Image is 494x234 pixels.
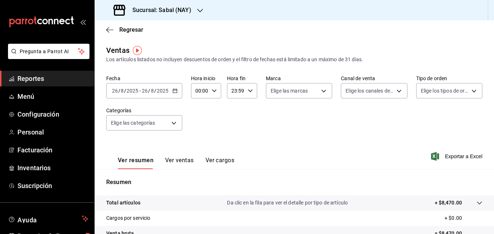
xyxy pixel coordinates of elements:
[191,76,221,81] label: Hora inicio
[17,74,88,83] span: Reportes
[17,109,88,119] span: Configuración
[156,88,169,94] input: ----
[20,48,78,55] span: Pregunta a Parrot AI
[139,88,141,94] span: -
[346,87,394,94] span: Elige los canales de venta
[127,6,191,15] h3: Sucursal: Sabal (NAY)
[435,199,462,207] p: + $8,470.00
[106,45,130,56] div: Ventas
[433,152,482,161] button: Exportar a Excel
[106,56,482,63] div: Los artículos listados no incluyen descuentos de orden y el filtro de fechas está limitado a un m...
[106,76,182,81] label: Fecha
[445,214,482,222] p: + $0.00
[5,53,89,61] a: Pregunta a Parrot AI
[118,88,120,94] span: /
[112,88,118,94] input: --
[8,44,89,59] button: Pregunta a Parrot AI
[227,199,348,207] p: Da clic en la fila para ver el detalle por tipo de artículo
[111,119,155,126] span: Elige las categorías
[17,181,88,191] span: Suscripción
[227,76,257,81] label: Hora fin
[154,88,156,94] span: /
[106,108,182,113] label: Categorías
[148,88,150,94] span: /
[142,88,148,94] input: --
[126,88,139,94] input: ----
[106,26,143,33] button: Regresar
[80,19,86,25] button: open_drawer_menu
[341,76,407,81] label: Canal de venta
[106,214,151,222] p: Cargos por servicio
[118,157,234,169] div: navigation tabs
[17,145,88,155] span: Facturación
[271,87,308,94] span: Elige las marcas
[17,214,79,223] span: Ayuda
[266,76,332,81] label: Marca
[106,199,140,207] p: Total artículos
[106,178,482,187] p: Resumen
[119,26,143,33] span: Regresar
[17,163,88,173] span: Inventarios
[421,87,469,94] span: Elige los tipos de orden
[118,157,154,169] button: Ver resumen
[165,157,194,169] button: Ver ventas
[416,76,482,81] label: Tipo de orden
[17,127,88,137] span: Personal
[120,88,124,94] input: --
[124,88,126,94] span: /
[206,157,235,169] button: Ver cargos
[17,91,88,101] span: Menú
[133,46,142,55] img: Tooltip marker
[151,88,154,94] input: --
